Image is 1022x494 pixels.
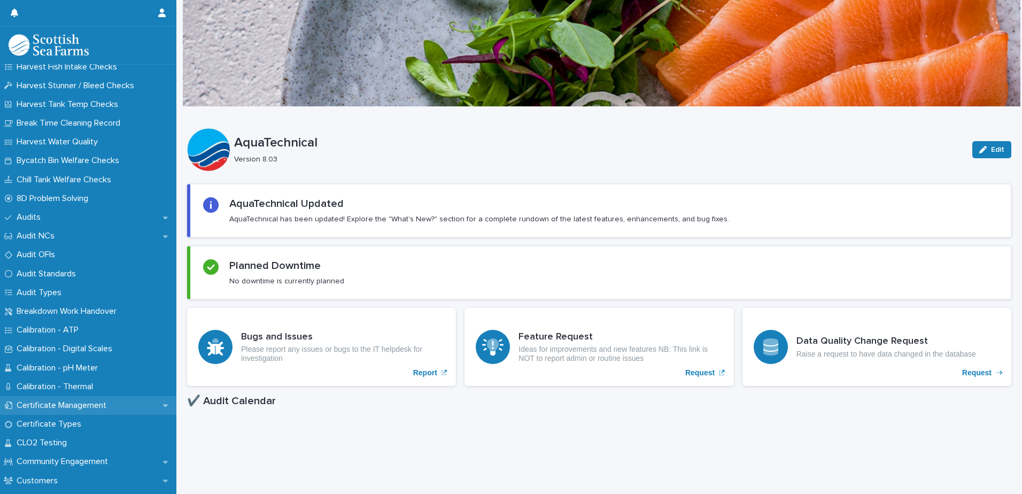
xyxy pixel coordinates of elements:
[9,34,89,56] img: mMrefqRFQpe26GRNOUkG
[12,99,127,110] p: Harvest Tank Temp Checks
[464,308,733,386] a: Request
[12,62,126,72] p: Harvest Fish Intake Checks
[991,146,1004,153] span: Edit
[12,212,49,222] p: Audits
[229,276,344,286] p: No downtime is currently planned
[241,345,445,363] p: Please report any issues or bugs to the IT helpdesk for investigation
[241,331,445,343] h3: Bugs and Issues
[742,308,1011,386] a: Request
[187,395,1011,407] h1: ✔️ Audit Calendar
[234,135,964,151] p: AquaTechnical
[12,325,87,335] p: Calibration - ATP
[12,118,129,128] p: Break Time Cleaning Record
[12,250,64,260] p: Audit OFIs
[12,175,120,185] p: Chill Tank Welfare Checks
[229,197,344,210] h2: AquaTechnical Updated
[796,336,976,348] h3: Data Quality Change Request
[229,259,321,272] h2: Planned Downtime
[12,194,97,204] p: 8D Problem Solving
[12,400,115,411] p: Certificate Management
[413,368,437,377] p: Report
[229,214,729,224] p: AquaTechnical has been updated! Explore the "What's New?" section for a complete rundown of the l...
[187,308,456,386] a: Report
[12,306,125,317] p: Breakdown Work Handover
[12,137,106,147] p: Harvest Water Quality
[12,81,143,91] p: Harvest Stunner / Bleed Checks
[12,288,70,298] p: Audit Types
[12,156,128,166] p: Bycatch Bin Welfare Checks
[12,344,121,354] p: Calibration - Digital Scales
[12,476,66,486] p: Customers
[12,457,117,467] p: Community Engagement
[972,141,1011,158] button: Edit
[12,438,75,448] p: CLO2 Testing
[796,350,976,359] p: Raise a request to have data changed in the database
[234,155,959,164] p: Version 8.03
[518,331,722,343] h3: Feature Request
[12,363,106,373] p: Calibration - pH Meter
[12,382,102,392] p: Calibration - Thermal
[12,419,90,429] p: Certificate Types
[12,231,63,241] p: Audit NCs
[962,368,992,377] p: Request
[518,345,722,363] p: Ideas for improvements and new features NB: This link is NOT to report admin or routine issues
[12,269,84,279] p: Audit Standards
[685,368,715,377] p: Request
